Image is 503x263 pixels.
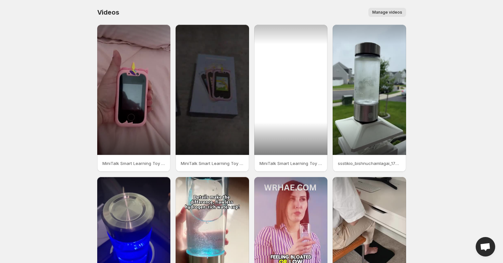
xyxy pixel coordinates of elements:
p: MiniTalk Smart Learning Toy for Curious Kids Lumiinoz 2 [102,160,165,167]
p: MiniTalk Smart Learning Toy for Curious Kids Lumiinoz 1 [181,160,244,167]
p: ssstikio_bishnuchamlagai_1753212943787 [338,160,401,167]
span: Manage videos [372,10,402,15]
a: Open chat [476,237,495,257]
p: MiniTalk Smart Learning Toy for Curious Kids Lumiinoz [259,160,323,167]
button: Manage videos [368,8,406,17]
span: Videos [97,8,119,16]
